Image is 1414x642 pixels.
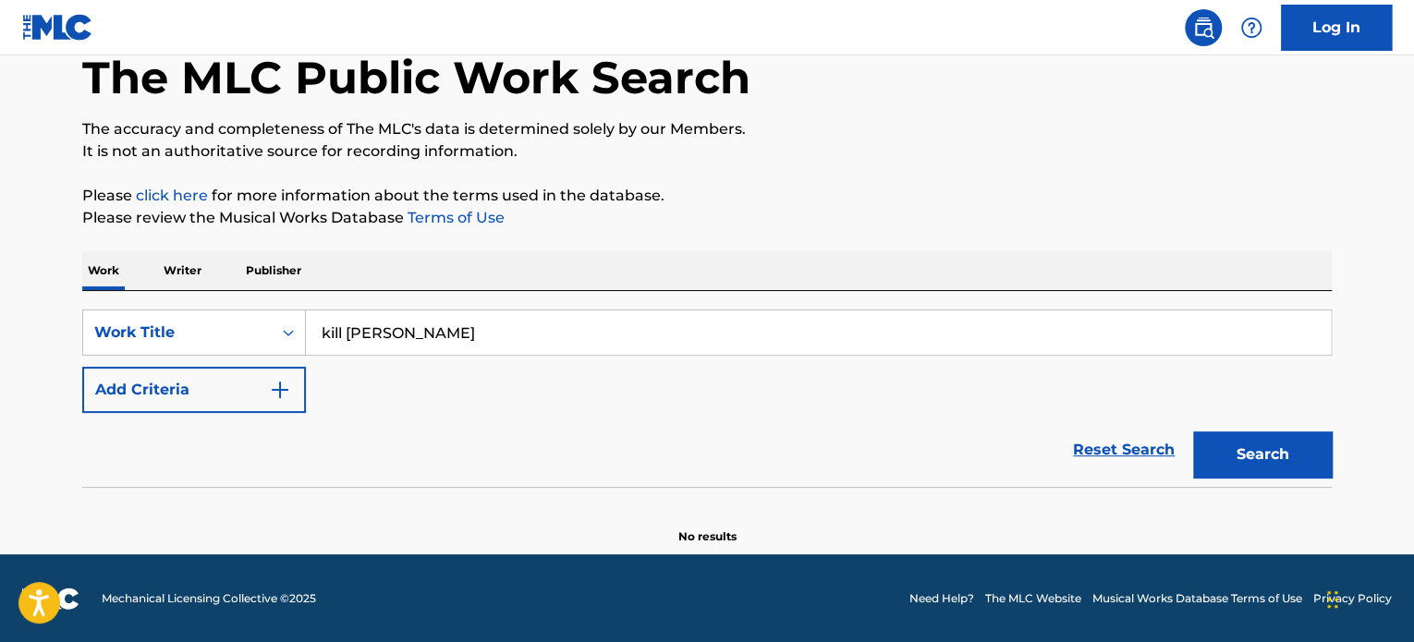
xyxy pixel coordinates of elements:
[1281,5,1392,51] a: Log In
[82,251,125,290] p: Work
[1064,430,1184,470] a: Reset Search
[404,209,505,226] a: Terms of Use
[240,251,307,290] p: Publisher
[82,140,1332,163] p: It is not an authoritative source for recording information.
[1193,431,1332,478] button: Search
[1240,17,1262,39] img: help
[158,251,207,290] p: Writer
[1233,9,1270,46] div: Help
[1313,590,1392,607] a: Privacy Policy
[82,367,306,413] button: Add Criteria
[1327,572,1338,627] div: Slepen
[22,587,79,610] img: logo
[985,590,1081,607] a: The MLC Website
[82,207,1332,229] p: Please review the Musical Works Database
[136,187,208,204] a: click here
[82,309,1332,487] form: Search Form
[102,590,316,607] span: Mechanical Licensing Collective © 2025
[269,379,291,401] img: 9d2ae6d4665cec9f34b9.svg
[1092,590,1302,607] a: Musical Works Database Terms of Use
[1192,17,1214,39] img: search
[82,185,1332,207] p: Please for more information about the terms used in the database.
[1322,553,1414,642] iframe: Chat Widget
[1322,553,1414,642] div: Chatwidget
[82,50,750,105] h1: The MLC Public Work Search
[909,590,974,607] a: Need Help?
[1185,9,1222,46] a: Public Search
[82,118,1332,140] p: The accuracy and completeness of The MLC's data is determined solely by our Members.
[678,506,737,545] p: No results
[94,321,261,344] div: Work Title
[22,14,93,41] img: MLC Logo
